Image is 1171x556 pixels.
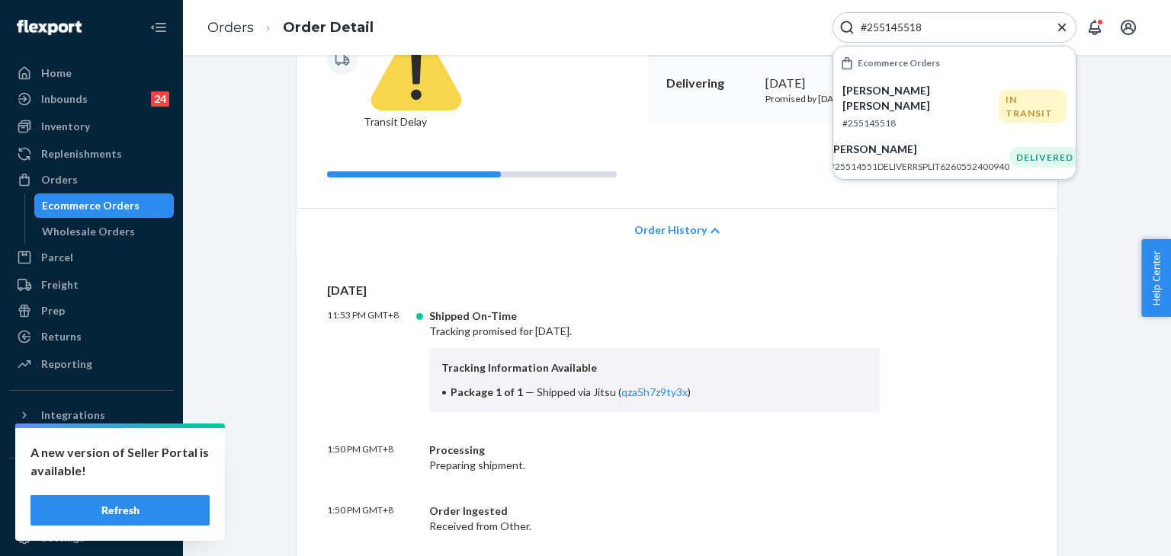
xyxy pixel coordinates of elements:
[9,87,174,111] a: Inbounds24
[9,324,174,349] a: Returns
[9,471,174,495] button: Fast Tags
[429,308,880,412] div: Tracking promised for [DATE].
[429,503,880,519] div: Order Ingested
[537,385,691,398] span: Shipped via Jitsu ( )
[9,168,174,192] a: Orders
[41,119,90,134] div: Inventory
[207,19,254,36] a: Orders
[855,20,1042,35] input: Search Input
[765,75,910,92] div: [DATE]
[327,503,417,534] p: 1:50 PM GMT+8
[17,20,82,35] img: Flexport logo
[839,20,855,35] svg: Search Icon
[9,352,174,376] a: Reporting
[41,146,122,161] div: Replenishments
[41,303,65,318] div: Prep
[441,360,868,375] p: Tracking Information Available
[143,12,174,43] button: Close Navigation
[1054,20,1070,36] button: Close Search
[151,91,169,107] div: 24
[364,16,469,128] span: Transit Delay
[666,75,753,92] p: Delivering
[429,308,880,324] div: Shipped On-Time
[195,5,386,50] ol: breadcrumbs
[327,308,417,412] p: 11:53 PM GMT+8
[41,407,105,423] div: Integrations
[41,91,88,107] div: Inbounds
[42,224,135,239] div: Wholesale Orders
[829,160,1009,173] p: #25514551DELIVERRSPLIT6260552400940
[429,503,880,534] div: Received from Other.
[9,501,174,519] a: Add Fast Tag
[9,142,174,166] a: Replenishments
[1080,12,1110,43] button: Open notifications
[829,142,1009,157] p: [PERSON_NAME]
[999,89,1067,123] div: IN TRANSIT
[327,443,417,473] p: 1:50 PM GMT+8
[41,329,82,344] div: Returns
[451,385,523,398] span: Package 1 of 1
[9,403,174,427] button: Integrations
[1141,239,1171,317] button: Help Center
[9,114,174,139] a: Inventory
[41,66,72,81] div: Home
[1009,147,1080,168] div: DELIVERED
[842,117,999,129] p: #255145518
[30,443,210,480] p: A new version of Seller Portal is available!
[30,495,210,526] button: Refresh
[41,356,92,372] div: Reporting
[9,273,174,297] a: Freight
[9,526,174,550] a: Settings
[1113,12,1144,43] button: Open account menu
[765,92,910,105] p: Promised by [DATE]
[9,299,174,323] a: Prep
[41,250,73,265] div: Parcel
[525,385,534,398] span: —
[634,222,707,238] span: Order History
[41,172,78,187] div: Orders
[858,58,940,68] h6: Ecommerce Orders
[9,245,174,270] a: Parcel
[327,282,1027,299] p: [DATE]
[429,443,880,458] div: Processing
[42,198,140,213] div: Ecommerce Orders
[41,277,79,292] div: Freight
[9,61,174,85] a: Home
[842,83,999,113] p: [PERSON_NAME] [PERSON_NAME]
[34,193,175,218] a: Ecommerce Orders
[9,433,174,452] a: Add Integration
[621,385,688,398] a: qza5h7z9ty3x
[429,443,880,473] div: Preparing shipment.
[34,219,175,244] a: Wholesale Orders
[283,19,374,36] a: Order Detail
